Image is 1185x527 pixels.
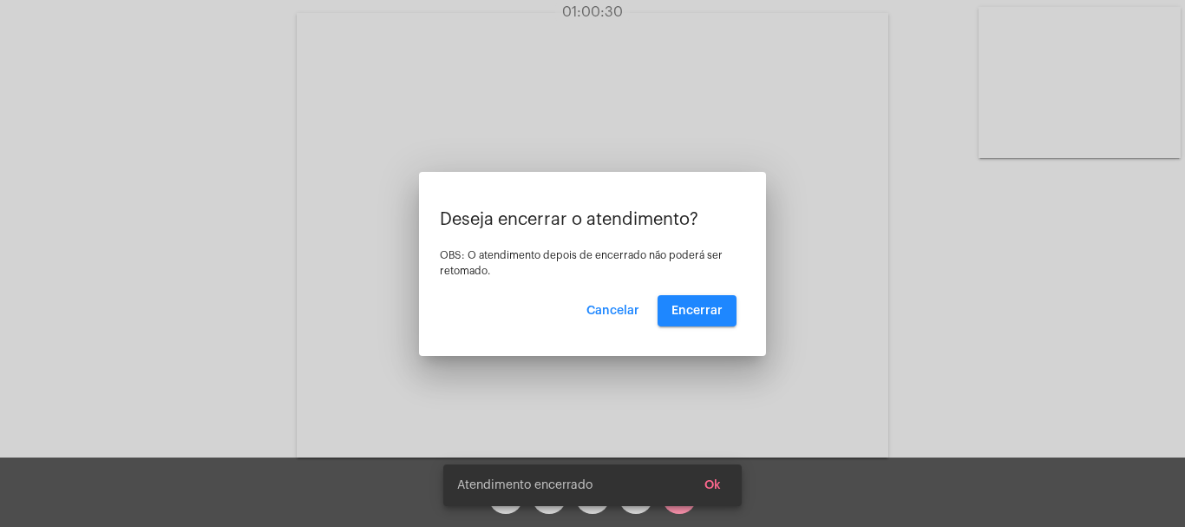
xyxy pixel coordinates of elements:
[573,295,653,326] button: Cancelar
[704,479,721,491] span: Ok
[586,305,639,317] span: Cancelar
[457,477,592,494] span: Atendimento encerrado
[671,305,723,317] span: Encerrar
[440,210,745,229] p: Deseja encerrar o atendimento?
[562,5,623,19] span: 01:00:30
[440,250,723,276] span: OBS: O atendimento depois de encerrado não poderá ser retomado.
[658,295,737,326] button: Encerrar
